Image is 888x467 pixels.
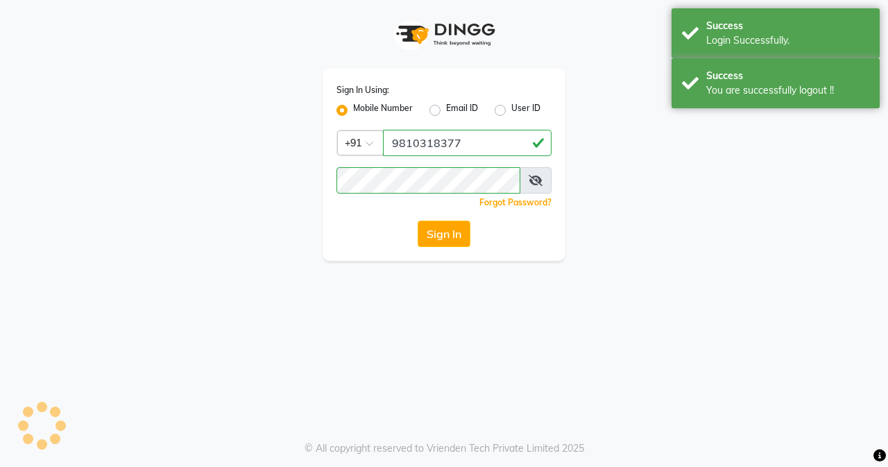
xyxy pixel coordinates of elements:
img: logo1.svg [388,14,499,55]
a: Forgot Password? [479,197,552,207]
input: Username [336,167,520,194]
div: Success [706,19,869,33]
div: Success [706,69,869,83]
div: Login Successfully. [706,33,869,48]
label: User ID [511,102,540,119]
div: You are successfully logout !! [706,83,869,98]
button: Sign In [418,221,470,247]
label: Sign In Using: [336,84,389,96]
label: Mobile Number [353,102,413,119]
label: Email ID [446,102,478,119]
input: Username [383,130,552,156]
